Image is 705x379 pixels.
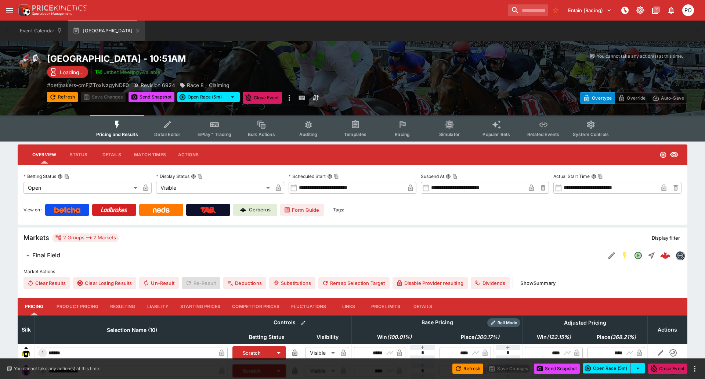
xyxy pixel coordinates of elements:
[660,250,670,261] div: daa39ab1-e336-4290-bfff-1e89820f9cb6
[547,333,571,342] em: ( 122.15 %)
[369,333,420,342] span: Win(100.01%)
[573,132,609,137] span: System Controls
[318,277,390,289] button: Remap Selection Target
[610,333,636,342] em: ( 368.21 %)
[73,277,136,289] button: Clear Losing Results
[180,81,229,89] div: Race 8 - Claiming
[64,174,69,179] button: Copy To Clipboard
[344,132,366,137] span: Templates
[225,92,240,102] button: select merge strategy
[156,173,189,179] p: Display Status
[690,364,699,373] button: more
[47,81,129,89] p: Copy To Clipboard
[305,347,337,359] div: Visible
[564,4,616,16] button: Select Tenant
[508,4,548,16] input: search
[334,174,339,179] button: Copy To Clipboard
[580,92,687,104] div: Start From
[453,333,507,342] span: Place(300.17%)
[3,4,16,17] button: open drawer
[101,207,127,213] img: Ladbrokes
[308,333,347,342] span: Visibility
[174,298,226,315] button: Starting Prices
[156,182,272,194] div: Visible
[18,298,51,315] button: Pricing
[474,333,499,342] em: ( 300.17 %)
[62,146,95,164] button: Status
[634,251,643,260] svg: Open
[676,251,684,260] img: betmakers
[232,346,272,360] button: Scratch
[40,350,45,355] span: 1
[299,318,308,328] button: Bulk edit
[128,146,172,164] button: Match Times
[240,207,246,213] img: Cerberus
[534,364,580,374] button: Send Snapshot
[249,206,271,214] p: Cerberus
[589,333,644,342] span: Place(368.21%)
[20,347,32,359] img: runner 1
[439,132,460,137] span: Simulator
[670,150,679,159] svg: Visible
[516,277,560,289] button: ShowSummary
[139,277,178,289] button: Un-Result
[172,146,205,164] button: Actions
[661,94,684,102] p: Auto-Save
[285,298,332,315] button: Fluctuations
[452,364,483,374] button: Refresh
[269,277,315,289] button: Substitutions
[96,132,138,137] span: Pricing and Results
[658,248,673,263] a: daa39ab1-e336-4290-bfff-1e89820f9cb6
[299,132,317,137] span: Auditing
[591,174,596,179] button: Actual Start TimeCopy To Clipboard
[553,173,590,179] p: Actual Start Time
[187,81,229,89] p: Race 8 - Claiming
[285,92,294,104] button: more
[177,92,240,102] div: split button
[32,12,72,15] img: Sportsbook Management
[605,249,618,262] button: Edit Detail
[645,249,658,262] button: Straight
[598,174,603,179] button: Copy To Clipboard
[580,92,615,104] button: Overtype
[649,92,687,104] button: Auto-Save
[58,174,63,179] button: Betting StatusCopy To Clipboard
[198,174,203,179] button: Copy To Clipboard
[226,298,285,315] button: Competitor Prices
[647,232,684,244] button: Display filter
[327,174,332,179] button: Scheduled StartCopy To Clipboard
[333,204,344,216] label: Tags:
[23,204,42,216] label: View on :
[153,207,169,213] img: Neds
[632,249,645,262] button: Open
[18,53,41,76] img: horse_racing.png
[91,66,165,78] button: Jetbet Meeting Available
[332,298,365,315] button: Links
[471,277,510,289] button: Dividends
[14,365,100,372] p: You cannot take any action(s) at this time.
[191,174,196,179] button: Display StatusCopy To Clipboard
[419,318,456,327] div: Base Pricing
[60,68,84,76] p: Loading...
[23,173,56,179] p: Betting Status
[680,2,696,18] button: Philip OConnor
[393,277,468,289] button: Disable Provider resulting
[649,4,662,17] button: Documentation
[387,333,412,342] em: ( 100.01 %)
[68,21,145,41] button: [GEOGRAPHIC_DATA]
[95,146,128,164] button: Details
[592,94,612,102] p: Overtype
[233,204,277,216] a: Cerberus
[482,132,510,137] span: Popular Bets
[129,92,174,102] button: Send Snapshot
[395,132,410,137] span: Racing
[527,132,559,137] span: Related Events
[182,277,220,289] span: Re-Result
[141,81,175,89] p: Revision 6924
[676,251,684,260] div: betmakers
[15,21,67,41] button: Event Calendar
[241,333,293,342] span: Betting Status
[198,132,231,137] span: InPlay™ Trading
[682,4,694,16] div: Philip OConnor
